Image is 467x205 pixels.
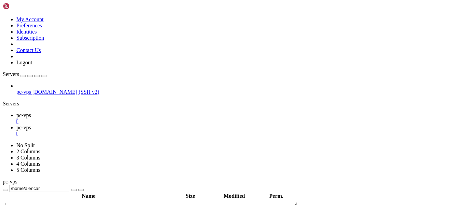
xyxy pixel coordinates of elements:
span: 1 [43,16,46,22]
a: 2 Columns [16,149,40,154]
a:  [16,131,464,137]
span: [DOMAIN_NAME] (SSH v2) [32,89,99,95]
a: Contact Us [16,47,41,53]
a: My Account [16,16,44,22]
x-row: Last login: [DATE] from [TECHNICAL_ID] [3,3,377,9]
a: Preferences [16,23,42,28]
span: Servers [3,71,19,77]
span: pc-vps [3,179,17,184]
x-row: [alencar@srv845737 ~]$ [3,29,377,35]
x-row: logmein-[GEOGRAPHIC_DATA]service [3,22,377,29]
li: pc-vps [DOMAIN_NAME] (SSH v2) [16,83,464,95]
th: Perm.: activate to sort column ascending [263,193,290,200]
span: pc-vps [16,112,31,118]
span: pc-vps [16,89,31,95]
a: Servers [3,71,46,77]
a: Subscription [16,35,44,41]
x-row: [systemd] [3,9,377,16]
input: Current Folder [10,185,70,192]
th: Modified: activate to sort column ascending [207,193,262,200]
a: pc-vps [DOMAIN_NAME] (SSH v2) [16,89,464,95]
div: Servers [3,101,464,107]
x-row: Failed Units: [3,16,377,22]
a: 3 Columns [16,155,40,161]
div: (23, 4) [74,29,77,35]
a: Identities [16,29,37,35]
img: Shellngn [3,3,42,10]
th: Name: activate to sort column descending [3,193,174,200]
a: No Split [16,142,35,148]
a: 5 Columns [16,167,40,173]
a: Logout [16,60,32,65]
a: pc-vps [16,112,464,125]
span: pc-vps [16,125,31,130]
a: 4 Columns [16,161,40,167]
th: Size: activate to sort column ascending [174,193,206,200]
a:  [16,118,464,125]
a: pc-vps [16,125,464,137]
